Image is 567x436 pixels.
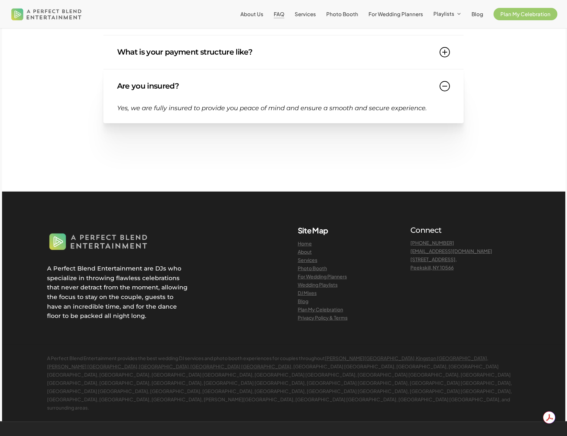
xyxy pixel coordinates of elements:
[298,257,317,263] a: Services
[117,104,427,112] span: Yes, we are fully insured to provide you peace of mind and ensure a smooth and secure experience.
[47,363,137,369] a: [PERSON_NAME] [GEOGRAPHIC_DATA]
[325,355,415,361] a: [PERSON_NAME][GEOGRAPHIC_DATA]
[494,11,557,17] a: Plan My Celebration
[47,355,512,411] span: A Perfect Blend Entertainment provides the best wedding DJ services and photo booth experiences f...
[298,226,328,235] b: Site Map
[433,10,454,17] span: Playlists
[410,226,520,235] h4: Connect
[500,11,551,17] span: Plan My Celebration
[416,355,487,361] a: Kingston [GEOGRAPHIC_DATA]
[410,248,492,254] a: [EMAIL_ADDRESS][DOMAIN_NAME]
[298,290,317,296] a: DJ Mixes
[240,11,263,17] a: About Us
[410,240,454,246] a: [PHONE_NUMBER]
[47,264,189,321] p: A Perfect Blend Entertainment are DJs who specialize in throwing flawless celebrations that never...
[117,35,450,69] a: What is your payment structure like?
[472,11,483,17] a: Blog
[117,69,450,103] a: Are you insured?
[326,11,358,17] a: Photo Booth
[298,298,308,304] a: Blog
[298,282,338,288] a: Wedding Playlists
[298,240,312,246] a: Home
[274,11,284,17] a: FAQ
[10,3,83,25] img: A Perfect Blend Entertainment
[295,11,316,17] a: Services
[298,306,343,312] a: Plan My Celebration
[368,11,423,17] a: For Wedding Planners
[139,363,189,369] a: [GEOGRAPHIC_DATA]
[410,256,457,271] a: [STREET_ADDRESS],Peekskill, NY 10566
[433,11,461,17] a: Playlists
[298,314,348,321] a: Privacy Policy & Terms
[190,363,291,369] a: [GEOGRAPHIC_DATA] [GEOGRAPHIC_DATA]
[298,273,347,279] a: For Wedding Planners
[298,249,312,255] a: About
[298,265,327,271] a: Photo Booth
